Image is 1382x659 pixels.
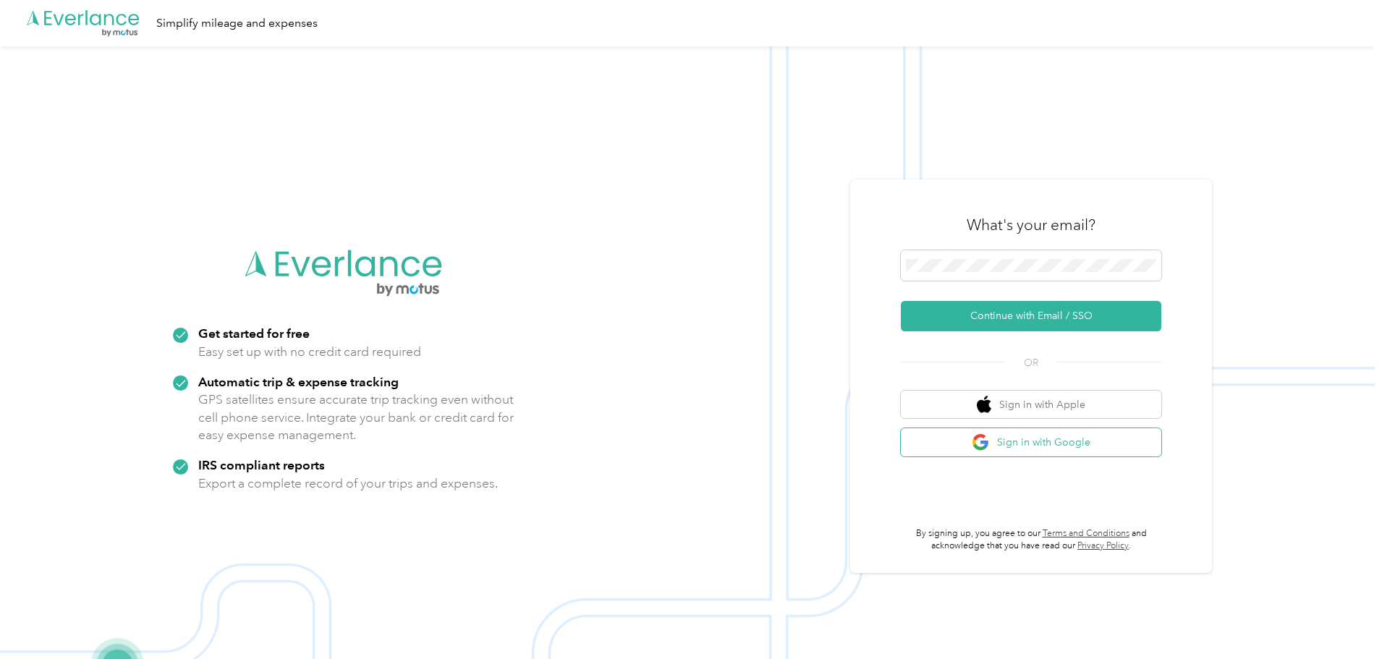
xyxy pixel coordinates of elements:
[901,428,1161,456] button: google logoSign in with Google
[901,391,1161,419] button: apple logoSign in with Apple
[198,475,498,493] p: Export a complete record of your trips and expenses.
[198,326,310,341] strong: Get started for free
[198,374,399,389] strong: Automatic trip & expense tracking
[967,215,1095,235] h3: What's your email?
[901,527,1161,553] p: By signing up, you agree to our and acknowledge that you have read our .
[1077,540,1129,551] a: Privacy Policy
[198,391,514,444] p: GPS satellites ensure accurate trip tracking even without cell phone service. Integrate your bank...
[977,396,991,414] img: apple logo
[198,457,325,472] strong: IRS compliant reports
[972,433,990,451] img: google logo
[198,343,421,361] p: Easy set up with no credit card required
[901,301,1161,331] button: Continue with Email / SSO
[1043,528,1129,539] a: Terms and Conditions
[156,14,318,33] div: Simplify mileage and expenses
[1006,355,1056,370] span: OR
